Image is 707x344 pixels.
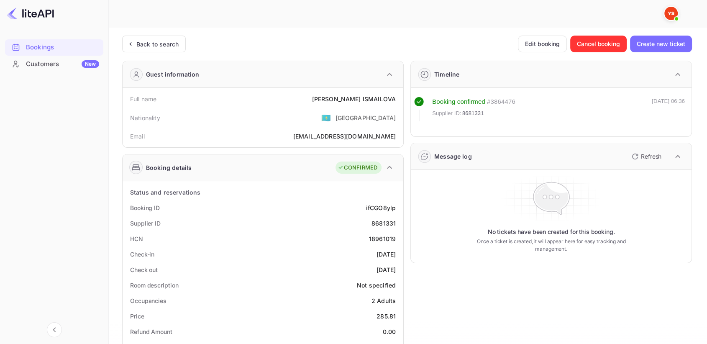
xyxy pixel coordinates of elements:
a: CustomersNew [5,56,103,72]
div: Bookings [5,39,103,56]
div: 285.81 [377,312,396,321]
div: Guest information [146,70,200,79]
div: Back to search [136,40,179,49]
span: Supplier ID: [432,109,461,118]
div: # 3864476 [487,97,515,107]
button: Create new ticket [630,36,692,52]
div: [DATE] 06:36 [652,97,685,121]
span: United States [321,110,331,125]
div: HCN [130,234,143,243]
div: Email [130,132,145,141]
div: [GEOGRAPHIC_DATA] [335,113,396,122]
div: [EMAIL_ADDRESS][DOMAIN_NAME] [293,132,396,141]
div: Check out [130,265,158,274]
div: Check-in [130,250,154,259]
span: 8681331 [462,109,484,118]
p: Refresh [641,152,661,161]
p: No tickets have been created for this booking. [488,228,615,236]
div: Full name [130,95,156,103]
div: Room description [130,281,178,290]
div: Bookings [26,43,99,52]
a: Bookings [5,39,103,55]
div: Message log [434,152,472,161]
div: 0.00 [382,327,396,336]
button: Edit booking [518,36,567,52]
p: Once a ticket is created, it will appear here for easy tracking and management. [476,238,626,253]
img: Yandex Support [664,7,678,20]
div: 8681331 [371,219,396,228]
div: Not specified [357,281,396,290]
button: Refresh [627,150,665,163]
div: Occupancies [130,296,167,305]
div: 2 Adults [371,296,396,305]
div: Timeline [434,70,459,79]
button: Collapse navigation [47,322,62,337]
div: Status and reservations [130,188,200,197]
div: Price [130,312,144,321]
div: Customers [26,59,99,69]
div: [DATE] [377,265,396,274]
div: Booking confirmed [432,97,485,107]
div: ifCGO8ylp [366,203,396,212]
div: Refund Amount [130,327,172,336]
div: [DATE] [377,250,396,259]
div: New [82,60,99,68]
img: LiteAPI logo [7,7,54,20]
div: Supplier ID [130,219,161,228]
button: Cancel booking [570,36,627,52]
div: 18961019 [369,234,396,243]
div: CONFIRMED [338,164,377,172]
div: [PERSON_NAME] ISMAILOVA [312,95,396,103]
div: Booking details [146,163,192,172]
div: Nationality [130,113,160,122]
div: Booking ID [130,203,160,212]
